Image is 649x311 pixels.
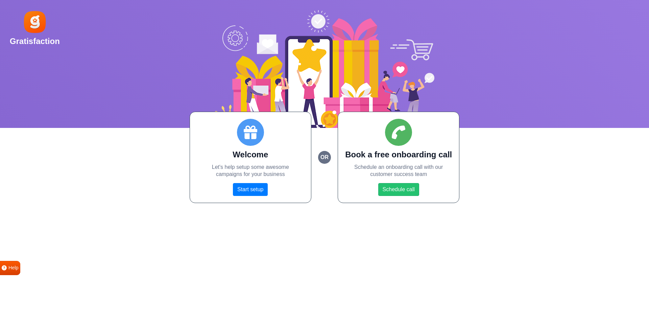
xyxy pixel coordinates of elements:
[197,164,304,178] p: Let's help setup some awesome campaigns for your business
[215,10,434,128] img: Social Boost
[345,150,452,160] h2: Book a free onboarding call
[345,164,452,178] p: Schedule an onboarding call with our customer success team
[23,10,47,34] img: Gratisfaction
[10,37,60,46] h2: Gratisfaction
[233,183,268,196] a: Start setup
[197,150,304,160] h2: Welcome
[378,183,419,196] a: Schedule call
[318,151,331,164] small: or
[8,264,19,272] span: Help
